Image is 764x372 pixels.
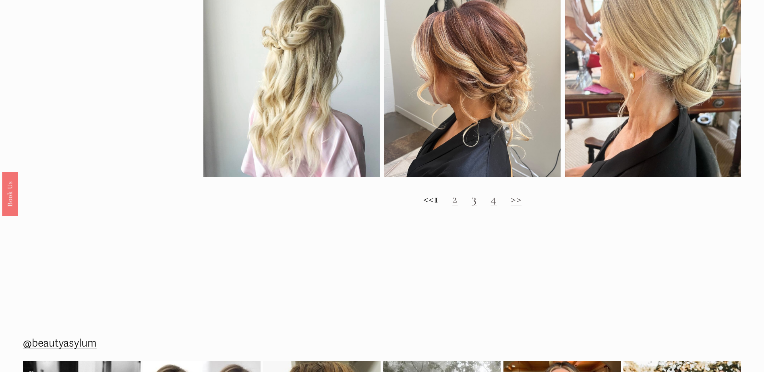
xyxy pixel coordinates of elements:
[203,192,741,206] h2: <<
[2,172,18,216] a: Book Us
[23,334,97,353] a: @beautyasylum
[452,191,458,206] a: 2
[491,191,497,206] a: 4
[434,191,439,206] strong: 1
[472,191,477,206] a: 3
[511,191,522,206] a: >>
